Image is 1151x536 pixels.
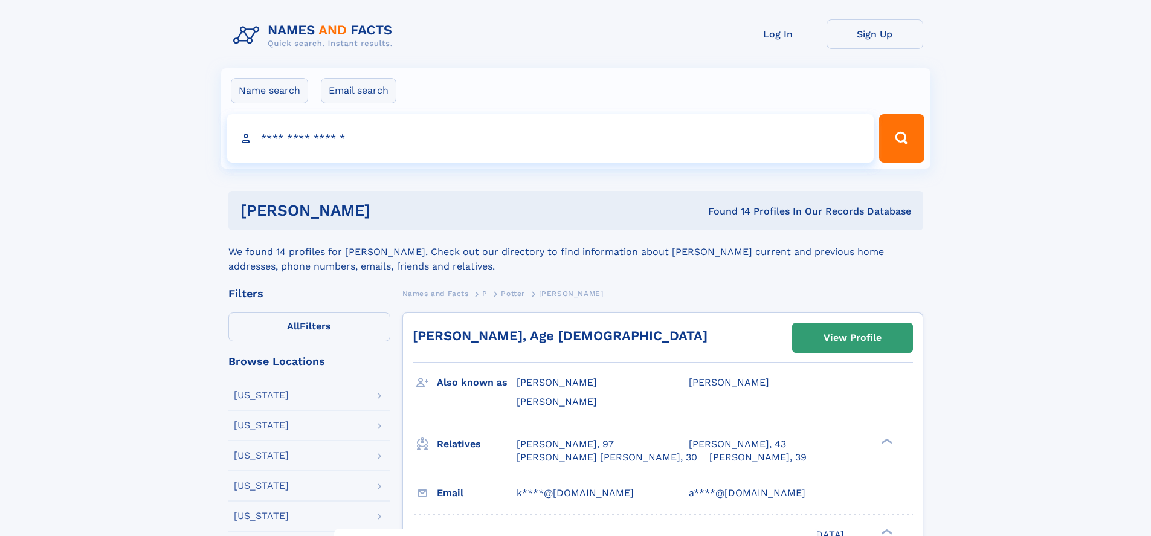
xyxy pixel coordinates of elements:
[539,289,604,298] span: [PERSON_NAME]
[231,78,308,103] label: Name search
[709,451,807,464] a: [PERSON_NAME], 39
[228,356,390,367] div: Browse Locations
[437,372,517,393] h3: Also known as
[517,396,597,407] span: [PERSON_NAME]
[689,376,769,388] span: [PERSON_NAME]
[824,324,882,352] div: View Profile
[227,114,874,163] input: search input
[482,286,488,301] a: P
[879,528,893,535] div: ❯
[228,312,390,341] label: Filters
[879,437,893,445] div: ❯
[517,438,614,451] a: [PERSON_NAME], 97
[234,451,289,460] div: [US_STATE]
[402,286,469,301] a: Names and Facts
[321,78,396,103] label: Email search
[234,390,289,400] div: [US_STATE]
[228,19,402,52] img: Logo Names and Facts
[517,451,697,464] a: [PERSON_NAME] [PERSON_NAME], 30
[234,511,289,521] div: [US_STATE]
[287,320,300,332] span: All
[228,288,390,299] div: Filters
[517,376,597,388] span: [PERSON_NAME]
[501,286,525,301] a: Potter
[437,434,517,454] h3: Relatives
[793,323,912,352] a: View Profile
[539,205,911,218] div: Found 14 Profiles In Our Records Database
[228,230,923,274] div: We found 14 profiles for [PERSON_NAME]. Check out our directory to find information about [PERSON...
[240,203,540,218] h1: [PERSON_NAME]
[413,328,708,343] a: [PERSON_NAME], Age [DEMOGRAPHIC_DATA]
[879,114,924,163] button: Search Button
[234,481,289,491] div: [US_STATE]
[482,289,488,298] span: P
[234,421,289,430] div: [US_STATE]
[501,289,525,298] span: Potter
[689,438,786,451] a: [PERSON_NAME], 43
[437,483,517,503] h3: Email
[730,19,827,49] a: Log In
[827,19,923,49] a: Sign Up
